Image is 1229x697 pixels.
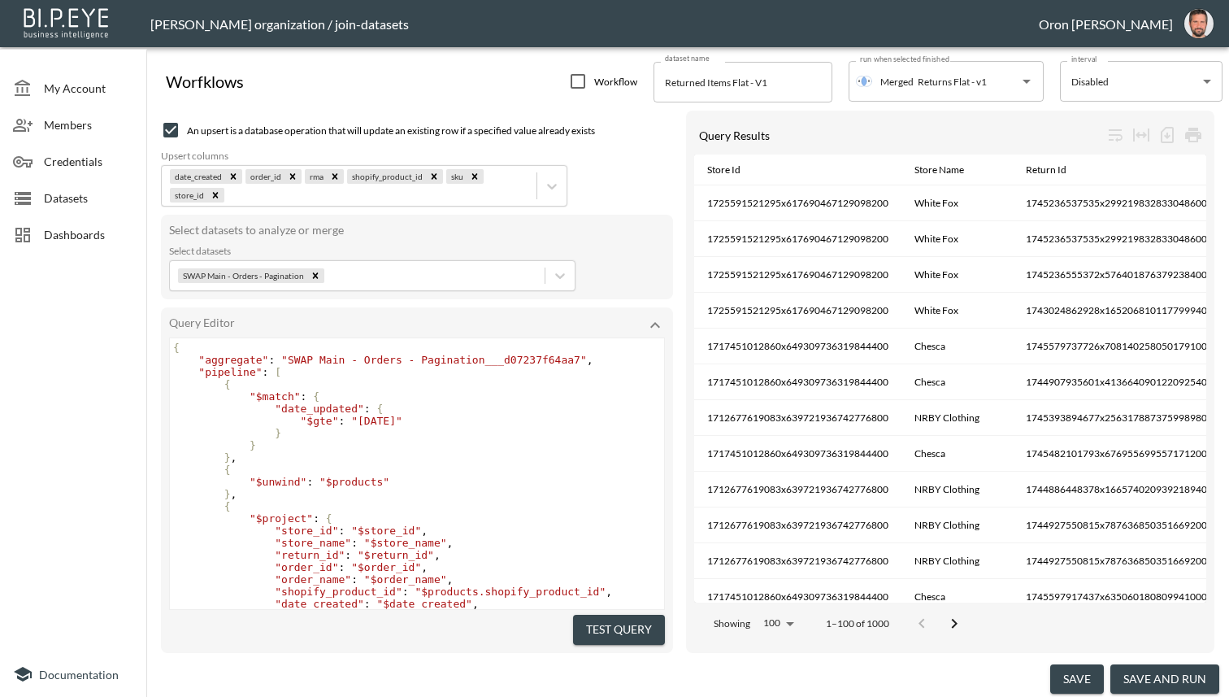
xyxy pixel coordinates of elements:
span: "[DATE]" [351,415,402,427]
span: "shopify_product_id" [275,586,402,598]
span: Credentials [44,153,133,170]
div: sku [446,169,466,184]
div: Remove sku [466,169,484,184]
span: : [345,549,351,561]
span: "$store_id" [351,525,421,537]
img: inner join icon [856,73,872,89]
th: Chesca [901,364,1013,400]
span: } [224,451,231,464]
span: : [268,354,275,366]
div: Remove SWAP Main - Orders - Pagination [306,268,324,283]
span: "SWAP Main - Orders - Pagination___d07237f64aa7" [281,354,587,366]
th: 1745482101793x676955699557171200 [1013,436,1220,472]
span: } [250,439,256,451]
button: oron@bipeye.com [1173,4,1225,43]
span: "return_id" [275,549,345,561]
div: shopify_product_id [347,169,425,184]
th: 1712677619083x639721936742776800 [694,400,901,436]
span: : [301,390,307,403]
span: "$order_id" [351,561,421,573]
th: 1744907935601x413664090122092540 [1013,364,1220,400]
th: White Fox [901,293,1013,329]
span: , [447,573,454,586]
div: store_id [170,188,206,203]
span: : [339,525,345,537]
img: f7df4f0b1e237398fe25aedd0497c453 [1184,9,1214,38]
span: My Account [44,80,133,97]
span: } [275,427,281,439]
span: , [421,525,428,537]
span: { [313,390,319,403]
th: 1745236537535x299219832833048600 [1013,185,1220,221]
span: "$project" [250,512,313,525]
div: Remove store_id [206,188,224,203]
th: 1725591521295x617690467129098200 [694,293,901,329]
span: : [263,366,269,378]
div: Number of rows selected for download: 1000 [1154,122,1180,148]
span: "order_name" [275,573,351,586]
button: Test Query [573,615,665,645]
div: rma [305,169,326,184]
div: Print [1180,122,1206,148]
span: : [339,561,345,573]
span: Return Id [1026,160,1088,180]
th: White Fox [901,257,1013,293]
th: NRBY Clothing [901,543,1013,579]
span: "aggregate" [198,354,268,366]
span: { [173,342,180,354]
th: NRBY Clothing [901,508,1013,543]
span: "store_id" [275,525,338,537]
div: Remove date_created [224,169,242,184]
th: 1745236537535x299219832833048600 [1013,221,1220,257]
div: Query Results [699,129,1102,142]
th: 1744927550815x787636850351669200 [1013,543,1220,579]
span: Store Name [914,160,985,180]
div: 100 [757,612,800,634]
th: Chesca [901,329,1013,364]
div: Remove order_id [284,169,302,184]
th: NRBY Clothing [901,472,1013,508]
div: order_id [245,169,284,184]
span: , [587,354,593,366]
div: Toggle table layout between fixed and auto (default: auto) [1128,122,1154,148]
th: 1744886448378x166574020939218940 [1013,472,1220,508]
div: Select datasets to analyze or merge [169,223,665,237]
th: 1745393894677x256317887375998980 [1013,400,1220,436]
th: 1725591521295x617690467129098200 [694,221,901,257]
div: Oron [PERSON_NAME] [1039,16,1173,32]
th: Chesca [901,579,1013,615]
button: Open [1015,70,1038,93]
button: Go to next page [938,608,971,640]
span: { [224,464,231,476]
th: 1717451012860x649309736319844400 [694,329,901,364]
img: bipeye-logo [20,4,114,41]
th: 1725591521295x617690467129098200 [694,257,901,293]
th: White Fox [901,221,1013,257]
span: : [364,598,371,610]
span: : [339,415,345,427]
th: Chesca [901,436,1013,472]
span: , [230,488,237,500]
div: An upsert is a database operation that will update an existing row if a specified value already e... [161,111,673,140]
button: save [1050,664,1104,695]
span: , [472,598,479,610]
span: "$date_created" [376,598,471,610]
div: [PERSON_NAME] organization / join-datasets [150,16,1039,32]
span: "$products.shopify_product_id" [415,586,606,598]
span: [ [275,366,281,378]
th: 1717451012860x649309736319844400 [694,579,901,615]
span: "order_id" [275,561,338,573]
span: : [364,403,371,415]
th: 1745579737726x708140258050179100 [1013,329,1220,364]
div: Disabled [1071,72,1196,91]
div: Return Id [1026,160,1066,180]
span: { [224,378,231,390]
span: "$return_id" [358,549,434,561]
p: Showing [714,616,750,630]
div: Upsert columns [161,150,567,165]
span: , [421,561,428,573]
label: dataset name [665,53,709,63]
span: : [351,537,358,549]
span: "$order_name" [364,573,447,586]
th: 1717451012860x649309736319844400 [694,364,901,400]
